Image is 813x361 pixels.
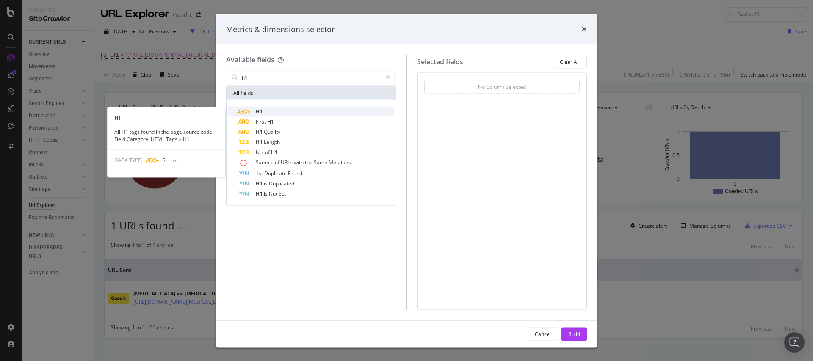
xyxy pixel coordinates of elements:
[108,128,225,142] div: All H1 tags found in the page source code. Field Category: HTML Tags > H1
[256,159,275,166] span: Sample
[264,138,280,146] span: Length
[582,24,587,35] div: times
[264,170,288,177] span: Duplicate
[227,86,396,100] div: All fields
[535,330,551,337] div: Cancel
[560,58,580,65] div: Clear All
[226,55,274,64] div: Available fields
[226,24,335,35] div: Metrics & dimensions selector
[256,118,267,125] span: First
[478,83,526,90] div: No Column Selected
[216,14,597,347] div: modal
[288,170,302,177] span: Found
[256,128,264,135] span: H1
[256,180,264,187] span: H1
[269,190,279,197] span: Not
[256,149,265,156] span: No.
[241,71,382,84] input: Search by field name
[279,190,286,197] span: Set
[269,180,294,187] span: Duplicated
[265,149,271,156] span: of
[294,159,305,166] span: with
[553,55,587,69] button: Clear All
[256,170,264,177] span: 1st
[275,159,281,166] span: of
[108,114,225,121] div: H1
[264,180,269,187] span: is
[264,190,269,197] span: is
[314,159,329,166] span: Same
[561,327,587,341] button: Build
[784,332,805,353] div: Open Intercom Messenger
[417,57,463,66] div: Selected fields
[528,327,558,341] button: Cancel
[256,108,263,115] span: H1
[281,159,294,166] span: URLs
[264,128,280,135] span: Quality
[329,159,351,166] span: Metatags
[568,330,580,337] div: Build
[305,159,314,166] span: the
[256,138,264,146] span: H1
[267,118,274,125] span: H1
[256,190,264,197] span: H1
[271,149,278,156] span: H1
